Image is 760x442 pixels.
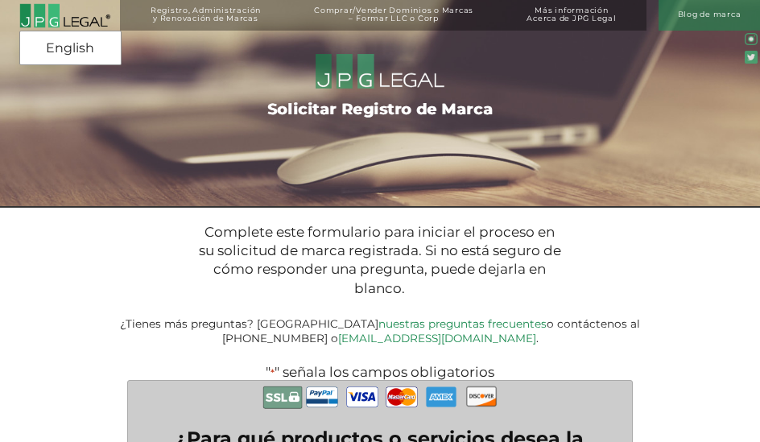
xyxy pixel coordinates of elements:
[338,332,536,345] a: [EMAIL_ADDRESS][DOMAIN_NAME]
[386,381,418,413] img: MasterCard
[346,381,378,413] img: Visa
[465,381,498,411] img: Descubra
[306,381,338,413] img: PayPal
[19,3,110,28] img: 2016-logo-black-letters-3-r.png
[99,364,662,380] p: " " señala los campos obligatorios
[504,6,639,37] a: Más informaciónAcerca de JPG Legal
[378,317,547,330] a: nuestras preguntas frecuentes
[120,317,640,345] small: ¿Tienes más preguntas? [GEOGRAPHIC_DATA] o contáctenos al [PHONE_NUMBER] o .
[197,223,562,298] p: Complete este formulario para iniciar el proceso en su solicitud de marca registrada. Si no está ...
[291,6,497,37] a: Comprar/Vender Dominios o Marcas– Formar LLC o Corp
[262,381,303,414] img: Pago seguro con SSL
[24,34,117,63] a: English
[128,6,284,37] a: Registro, Administracióny Renovación de Marcas
[425,381,457,412] img: AmEx
[745,33,758,46] img: glyph-logo_May2016-green3-90.png
[745,51,758,64] img: Twitter_Social_Icon_Rounded_Square_Color-mid-green3-90.png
